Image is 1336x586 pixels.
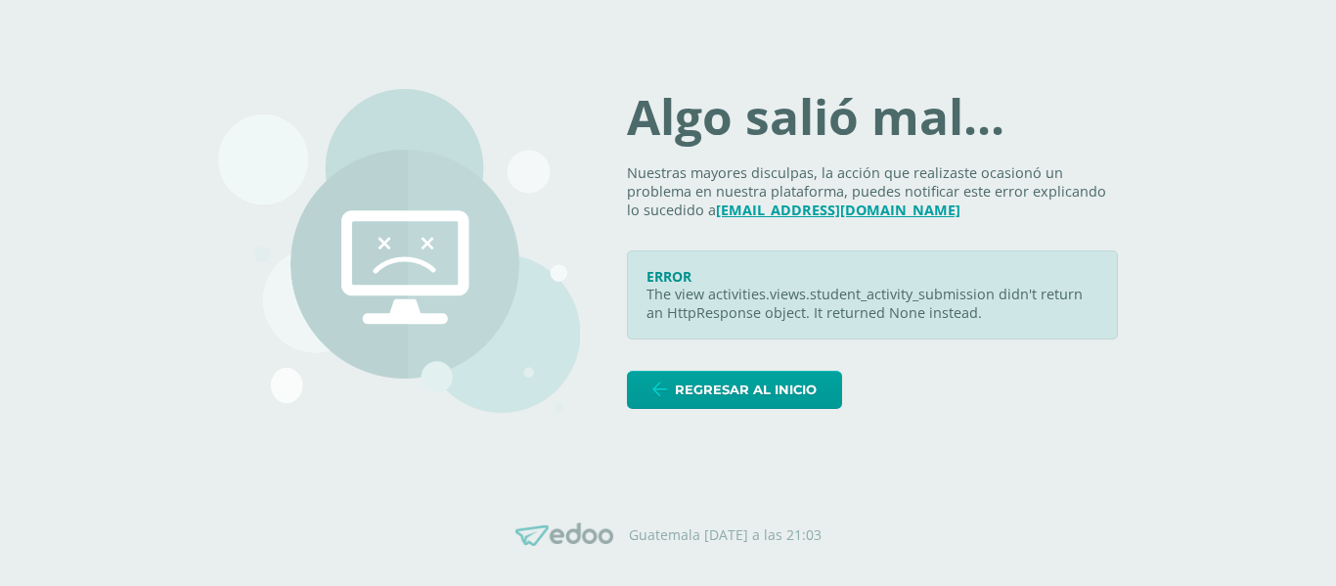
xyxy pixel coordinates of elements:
[646,286,1098,322] p: The view activities.views.student_activity_submission didn't return an HttpResponse object. It re...
[218,89,580,413] img: 500.png
[675,372,817,408] span: Regresar al inicio
[716,201,960,219] a: [EMAIL_ADDRESS][DOMAIN_NAME]
[627,371,842,409] a: Regresar al inicio
[646,267,691,286] span: ERROR
[515,522,613,547] img: Edoo
[627,93,1118,142] h1: Algo salió mal...
[627,164,1118,219] p: Nuestras mayores disculpas, la acción que realizaste ocasionó un problema en nuestra plataforma, ...
[629,526,822,544] p: Guatemala [DATE] a las 21:03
